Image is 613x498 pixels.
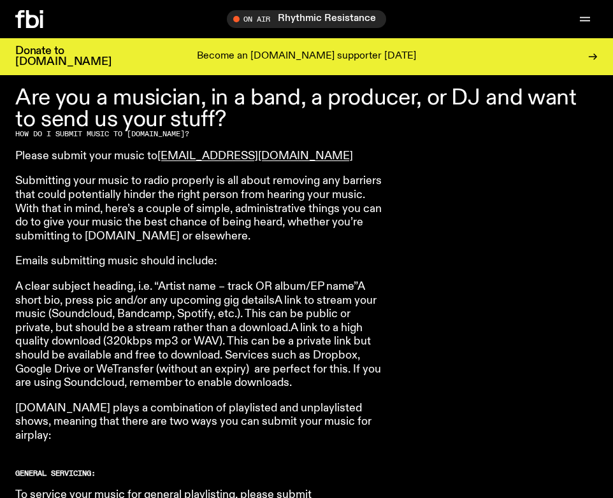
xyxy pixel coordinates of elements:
[15,174,382,243] p: Submitting your music to radio properly is all about removing any barriers that could potentially...
[157,150,353,162] a: [EMAIL_ADDRESS][DOMAIN_NAME]
[241,14,380,24] span: Tune in live
[15,280,382,390] p: A clear subject heading, i.e. “Artist name – track OR album/EP name”A short bio, press pic and/or...
[15,150,382,164] p: Please submit your music to
[15,131,382,138] h2: HOW DO I SUBMIT MUSIC TO [DOMAIN_NAME]?
[15,255,382,269] p: Emails submitting music should include:
[15,402,382,443] p: [DOMAIN_NAME] plays a combination of playlisted and unplaylisted shows, meaning that there are tw...
[197,51,416,62] p: Become an [DOMAIN_NAME] supporter [DATE]
[227,10,386,28] button: On AirRhythmic Resistance
[15,87,598,131] p: Are you a musician, in a band, a producer, or DJ and want to send us your stuff?
[15,468,96,478] strong: GENERAL SERVICING:
[15,46,112,68] h3: Donate to [DOMAIN_NAME]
